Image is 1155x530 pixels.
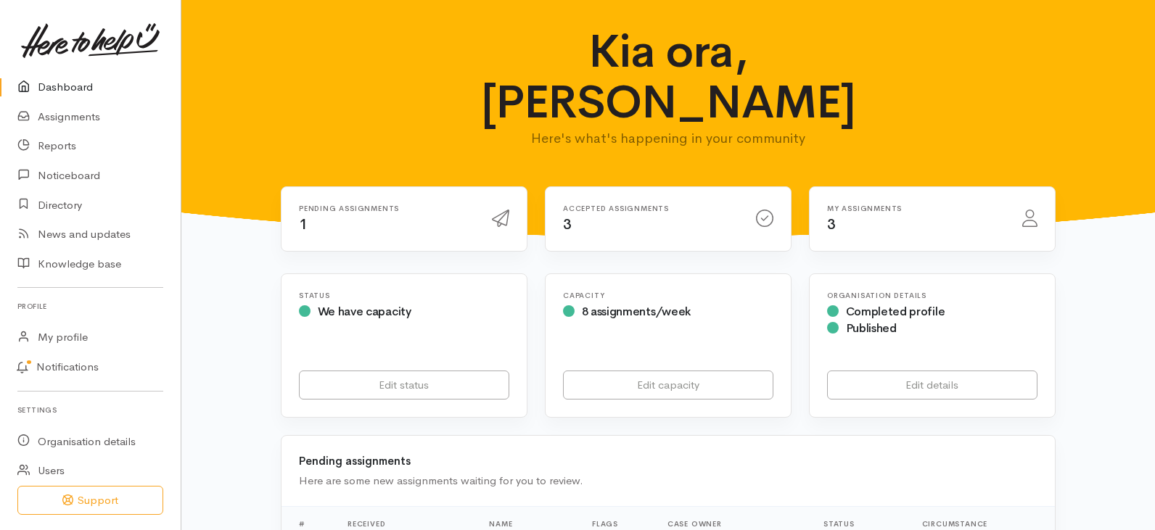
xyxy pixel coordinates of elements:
a: Edit capacity [563,370,773,400]
h6: Organisation Details [827,291,1037,299]
span: Completed profile [846,304,945,319]
h6: Settings [17,400,163,420]
a: Edit status [299,370,509,400]
h1: Kia ora, [PERSON_NAME] [443,26,895,128]
p: Here's what's happening in your community [443,128,895,149]
span: 8 assignments/week [582,304,691,319]
h6: Status [299,291,509,299]
button: Support [17,486,163,515]
span: 1 [299,215,308,233]
b: Pending assignments [299,454,411,468]
div: Here are some new assignments waiting for you to review. [299,473,1037,489]
h6: Profile [17,297,163,316]
h6: Capacity [563,291,773,299]
a: Edit details [827,370,1037,400]
span: Published [846,320,897,336]
span: 3 [827,215,836,233]
h6: Pending assignments [299,204,474,212]
span: We have capacity [318,304,411,319]
span: 3 [563,215,572,233]
h6: Accepted assignments [563,204,739,212]
h6: My assignments [827,204,1005,212]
